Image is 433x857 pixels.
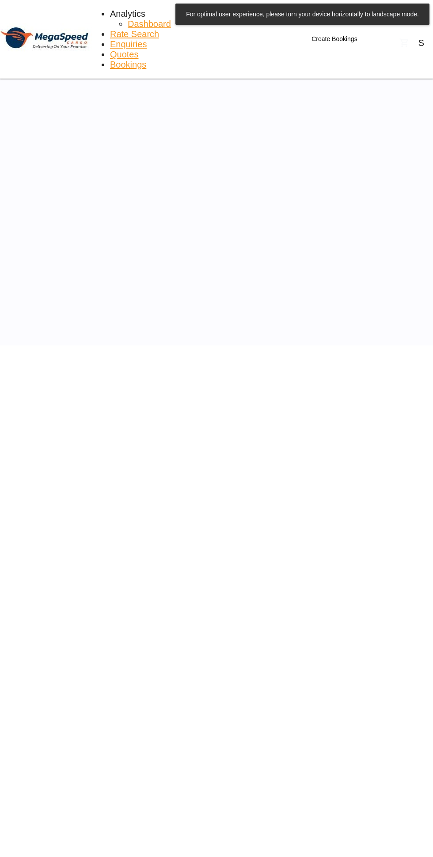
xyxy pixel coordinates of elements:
[128,19,171,29] a: Dashboard
[296,30,362,48] button: icon-plus 400-fgCreate Bookings
[380,37,390,48] span: Help
[110,60,146,69] span: Bookings
[110,60,146,70] a: Bookings
[301,34,311,45] md-icon: icon-plus 400-fg
[110,49,138,60] a: Quotes
[110,29,159,39] a: Rate Search
[183,11,422,18] span: For optimal user experience, please turn your device horizontally to landscape mode.
[110,49,138,59] span: Quotes
[418,38,424,48] div: S
[110,39,147,49] a: Enquiries
[110,9,145,19] span: Analytics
